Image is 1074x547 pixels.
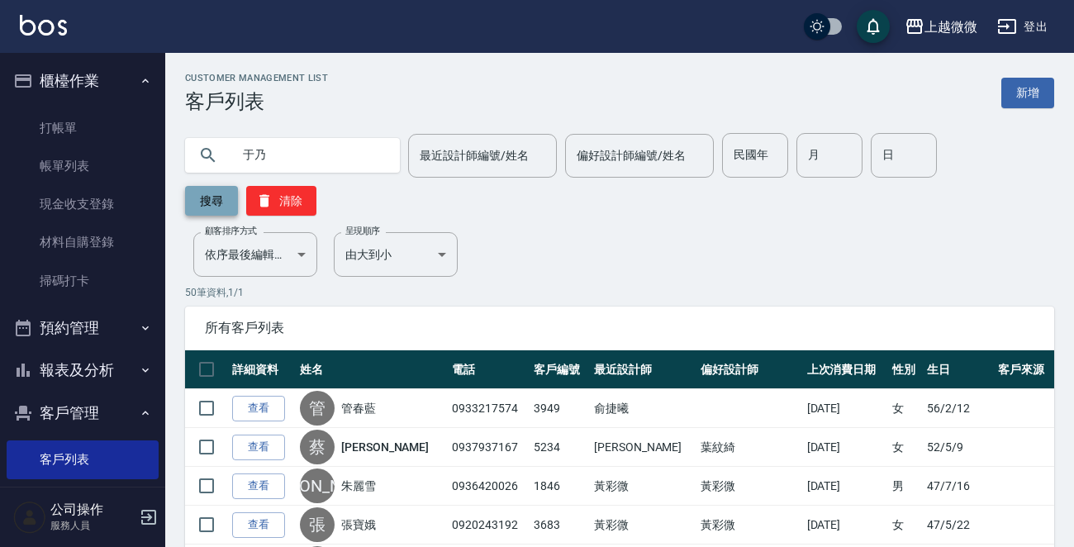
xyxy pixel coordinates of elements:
[590,389,696,428] td: 俞捷曦
[7,185,159,223] a: 現金收支登錄
[857,10,890,43] button: save
[7,59,159,102] button: 櫃檯作業
[888,467,923,506] td: 男
[590,506,696,545] td: 黃彩微
[803,506,889,545] td: [DATE]
[898,10,984,44] button: 上越微微
[345,225,380,237] label: 呈現順序
[530,350,590,389] th: 客戶編號
[888,506,923,545] td: 女
[50,518,135,533] p: 服務人員
[7,440,159,478] a: 客戶列表
[232,473,285,499] a: 查看
[300,507,335,542] div: 張
[590,428,696,467] td: [PERSON_NAME]
[696,428,803,467] td: 葉紋綺
[296,350,448,389] th: 姓名
[803,467,889,506] td: [DATE]
[7,262,159,300] a: 掃碼打卡
[341,478,376,494] a: 朱麗雪
[924,17,977,37] div: 上越微微
[448,467,530,506] td: 0936420026
[696,350,803,389] th: 偏好設計師
[232,396,285,421] a: 查看
[246,186,316,216] button: 清除
[888,389,923,428] td: 女
[923,428,994,467] td: 52/5/9
[530,389,590,428] td: 3949
[231,133,387,178] input: 搜尋關鍵字
[530,467,590,506] td: 1846
[590,467,696,506] td: 黃彩微
[300,430,335,464] div: 蔡
[1001,78,1054,108] a: 新增
[185,90,328,113] h3: 客戶列表
[888,428,923,467] td: 女
[923,389,994,428] td: 56/2/12
[803,350,889,389] th: 上次消費日期
[205,225,257,237] label: 顧客排序方式
[7,109,159,147] a: 打帳單
[994,350,1054,389] th: 客戶來源
[530,428,590,467] td: 5234
[334,232,458,277] div: 由大到小
[228,350,296,389] th: 詳細資料
[7,349,159,392] button: 報表及分析
[185,186,238,216] button: 搜尋
[448,350,530,389] th: 電話
[696,467,803,506] td: 黃彩微
[530,506,590,545] td: 3683
[7,147,159,185] a: 帳單列表
[232,435,285,460] a: 查看
[803,428,889,467] td: [DATE]
[803,389,889,428] td: [DATE]
[13,501,46,534] img: Person
[923,350,994,389] th: 生日
[50,502,135,518] h5: 公司操作
[185,73,328,83] h2: Customer Management List
[448,389,530,428] td: 0933217574
[20,15,67,36] img: Logo
[888,350,923,389] th: 性別
[7,307,159,350] button: 預約管理
[341,439,429,455] a: [PERSON_NAME]
[696,506,803,545] td: 黃彩微
[300,391,335,426] div: 管
[341,516,376,533] a: 張寶娥
[923,506,994,545] td: 47/5/22
[590,350,696,389] th: 最近設計師
[7,479,159,517] a: 卡券管理
[193,232,317,277] div: 依序最後編輯時間
[448,428,530,467] td: 0937937167
[923,467,994,506] td: 47/7/16
[185,285,1054,300] p: 50 筆資料, 1 / 1
[300,469,335,503] div: [PERSON_NAME]
[991,12,1054,42] button: 登出
[7,223,159,261] a: 材料自購登錄
[341,400,376,416] a: 管春藍
[205,320,1034,336] span: 所有客戶列表
[7,392,159,435] button: 客戶管理
[448,506,530,545] td: 0920243192
[232,512,285,538] a: 查看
